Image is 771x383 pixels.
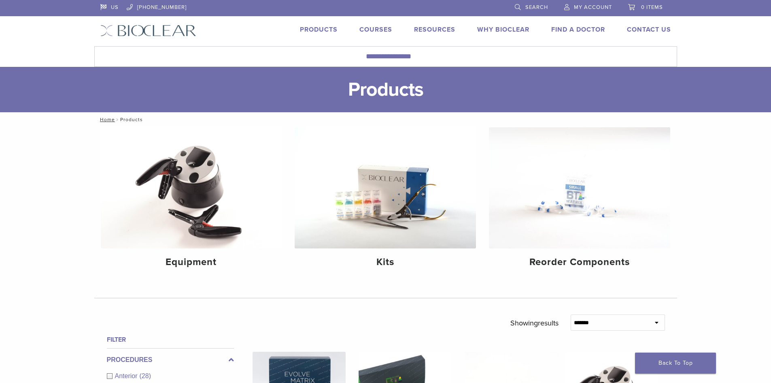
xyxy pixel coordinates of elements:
[100,25,196,36] img: Bioclear
[295,127,476,248] img: Kits
[115,372,140,379] span: Anterior
[107,335,234,344] h4: Filter
[301,255,469,270] h4: Kits
[635,353,716,374] a: Back To Top
[295,127,476,275] a: Kits
[98,117,115,122] a: Home
[115,118,120,122] span: /
[414,26,455,34] a: Resources
[489,127,670,275] a: Reorder Components
[641,4,663,11] span: 0 items
[627,26,671,34] a: Contact Us
[94,112,677,127] nav: Products
[525,4,548,11] span: Search
[510,315,559,332] p: Showing results
[140,372,151,379] span: (28)
[489,127,670,248] img: Reorder Components
[107,255,276,270] h4: Equipment
[574,4,612,11] span: My Account
[359,26,392,34] a: Courses
[551,26,605,34] a: Find A Doctor
[101,127,282,275] a: Equipment
[107,355,234,365] label: Procedures
[101,127,282,248] img: Equipment
[477,26,529,34] a: Why Bioclear
[495,255,664,270] h4: Reorder Components
[300,26,338,34] a: Products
